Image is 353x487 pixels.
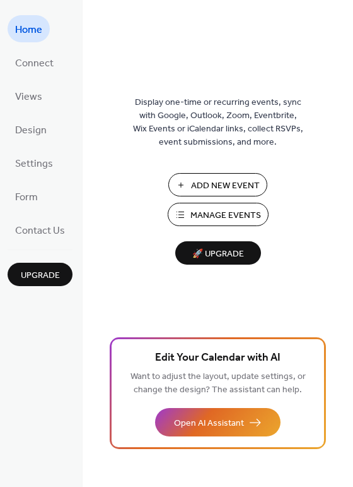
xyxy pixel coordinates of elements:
[130,368,306,399] span: Want to adjust the layout, update settings, or change the design? The assistant can help.
[15,221,65,241] span: Contact Us
[21,269,60,282] span: Upgrade
[15,154,53,174] span: Settings
[8,15,50,42] a: Home
[8,49,61,76] a: Connect
[155,408,281,436] button: Open AI Assistant
[15,54,54,73] span: Connect
[133,96,303,149] span: Display one-time or recurring events, sync with Google, Outlook, Zoom, Eventbrite, Wix Events or ...
[174,417,244,430] span: Open AI Assistant
[8,216,72,243] a: Contact Us
[190,209,261,222] span: Manage Events
[183,246,253,263] span: 🚀 Upgrade
[175,241,261,265] button: 🚀 Upgrade
[15,20,42,40] span: Home
[155,349,281,367] span: Edit Your Calendar with AI
[8,116,54,143] a: Design
[8,183,45,210] a: Form
[15,87,42,107] span: Views
[8,82,50,109] a: Views
[168,203,269,226] button: Manage Events
[168,173,267,196] button: Add New Event
[15,188,38,207] span: Form
[15,121,47,140] span: Design
[8,263,72,286] button: Upgrade
[191,179,260,193] span: Add New Event
[8,149,61,176] a: Settings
